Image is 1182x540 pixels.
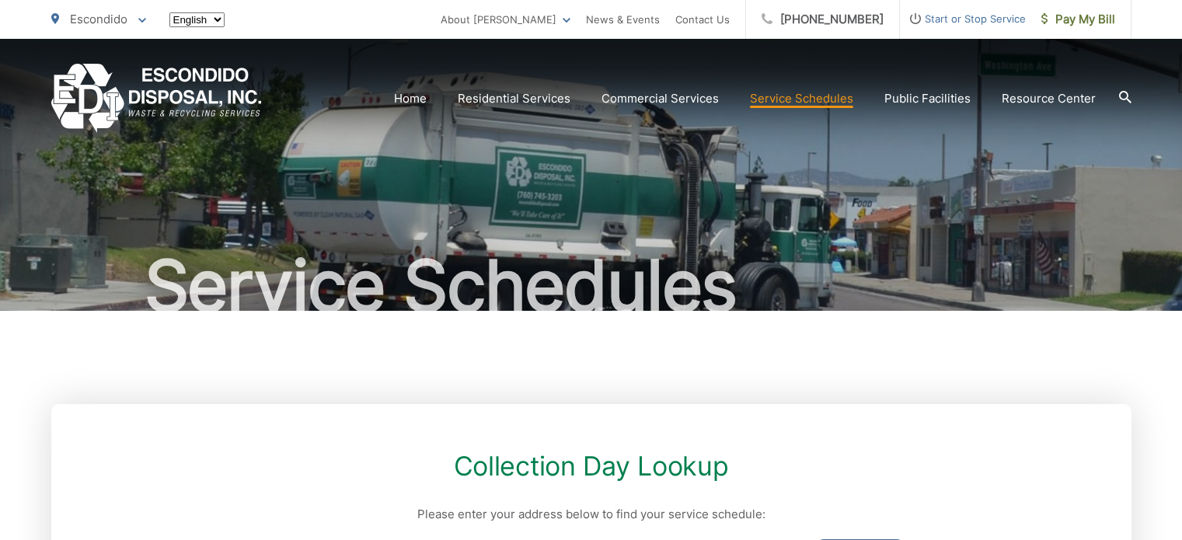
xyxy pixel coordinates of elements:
a: Public Facilities [884,89,971,108]
a: Commercial Services [601,89,719,108]
a: Residential Services [458,89,570,108]
a: Home [394,89,427,108]
h1: Service Schedules [51,247,1131,325]
a: News & Events [586,10,660,29]
select: Select a language [169,12,225,27]
span: Escondido [70,12,127,26]
h2: Collection Day Lookup [277,451,904,482]
p: Please enter your address below to find your service schedule: [277,505,904,524]
a: Service Schedules [750,89,853,108]
a: About [PERSON_NAME] [441,10,570,29]
a: Resource Center [1002,89,1096,108]
a: Contact Us [675,10,730,29]
span: Pay My Bill [1041,10,1115,29]
a: EDCD logo. Return to the homepage. [51,64,262,133]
